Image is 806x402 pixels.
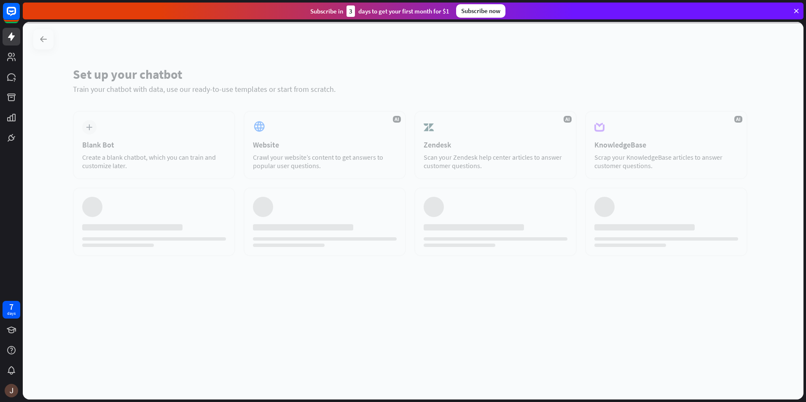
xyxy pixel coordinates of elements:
[456,4,505,18] div: Subscribe now
[310,5,449,17] div: Subscribe in days to get your first month for $1
[347,5,355,17] div: 3
[7,311,16,316] div: days
[3,301,20,319] a: 7 days
[9,303,13,311] div: 7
